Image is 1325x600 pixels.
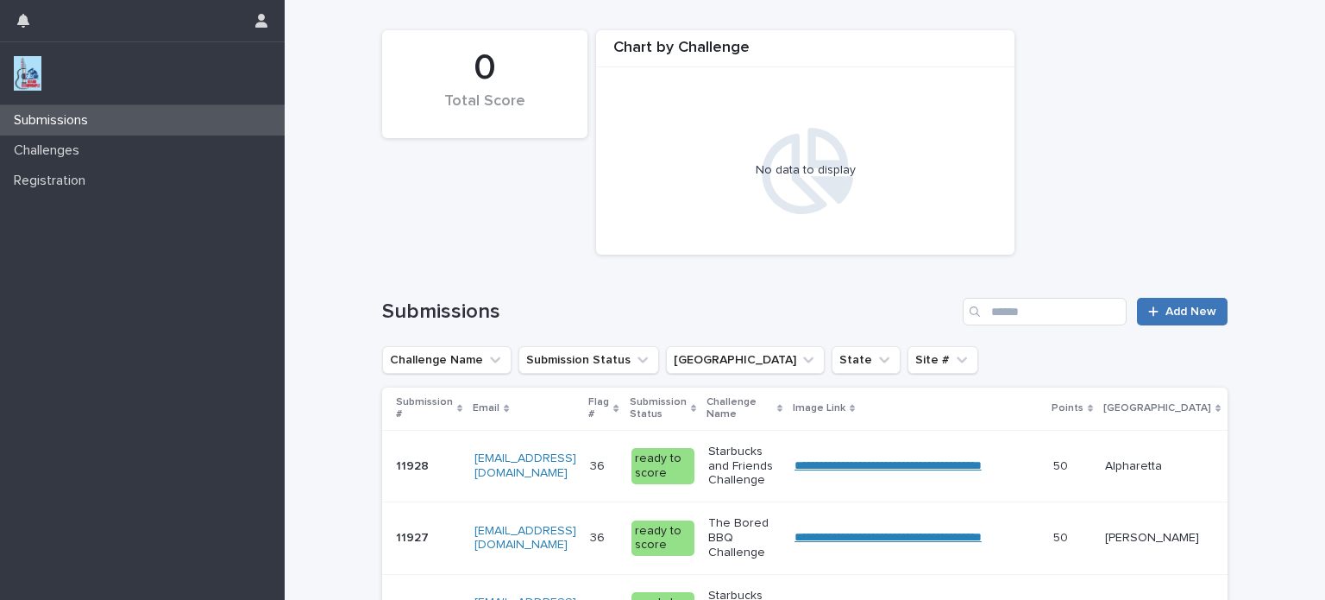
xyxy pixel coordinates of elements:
[474,525,576,552] a: [EMAIL_ADDRESS][DOMAIN_NAME]
[1052,399,1083,418] p: Points
[907,346,978,374] button: Site #
[411,47,558,90] div: 0
[666,346,825,374] button: Closest City
[396,527,432,546] p: 11927
[1137,298,1228,325] a: Add New
[590,527,608,546] p: 36
[396,456,432,474] p: 11928
[1105,459,1219,474] p: Alpharetta
[518,346,659,374] button: Submission Status
[1053,527,1071,546] p: 50
[708,516,781,559] p: The Bored BBQ Challenge
[7,112,102,129] p: Submissions
[631,448,694,484] div: ready to score
[832,346,901,374] button: State
[588,393,609,425] p: Flag #
[1103,399,1211,418] p: [GEOGRAPHIC_DATA]
[1105,531,1219,546] p: [PERSON_NAME]
[963,298,1127,325] input: Search
[7,142,93,159] p: Challenges
[1053,456,1071,474] p: 50
[411,92,558,129] div: Total Score
[382,346,512,374] button: Challenge Name
[1165,306,1216,318] span: Add New
[793,399,845,418] p: Image Link
[596,39,1014,67] div: Chart by Challenge
[473,399,499,418] p: Email
[7,173,99,189] p: Registration
[631,521,694,557] div: ready to score
[474,452,576,479] a: [EMAIL_ADDRESS][DOMAIN_NAME]
[605,163,1006,178] div: No data to display
[708,445,781,488] p: Starbucks and Friends Challenge
[382,300,956,325] h1: Submissions
[706,393,773,425] p: Challenge Name
[396,393,453,425] p: Submission #
[590,456,608,474] p: 36
[14,56,41,91] img: jxsLJbdS1eYBI7rVAS4p
[630,393,687,425] p: Submission Status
